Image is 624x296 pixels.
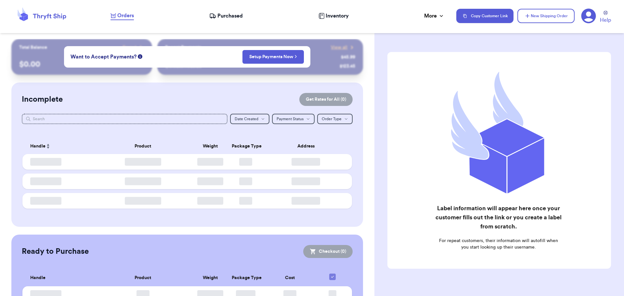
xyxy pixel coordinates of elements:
[192,270,228,286] th: Weight
[322,117,342,121] span: Order Type
[517,9,575,23] button: New Shipping Order
[45,142,51,150] button: Sort ascending
[435,238,562,251] p: For repeat customers, their information will autofill when you start looking up their username.
[242,50,304,64] button: Setup Payments Now
[165,44,201,51] p: Recent Payments
[331,44,355,51] a: View all
[30,275,45,281] span: Handle
[340,63,355,70] div: $ 123.45
[192,138,228,154] th: Weight
[123,44,144,51] a: Payout
[435,204,562,231] h2: Label information will appear here once your customer fills out the link or you create a label fr...
[230,114,269,124] button: Date Created
[317,114,353,124] button: Order Type
[71,53,136,61] span: Want to Accept Payments?
[331,44,347,51] span: View all
[110,12,134,20] a: Orders
[264,270,317,286] th: Cost
[326,12,349,20] span: Inventory
[299,93,353,106] button: Get Rates for All (0)
[272,114,315,124] button: Payment Status
[117,12,134,19] span: Orders
[30,143,45,150] span: Handle
[22,114,228,124] input: Search
[303,245,353,258] button: Checkout (0)
[456,9,513,23] button: Copy Customer Link
[22,94,63,105] h2: Incomplete
[264,138,352,154] th: Address
[19,44,47,51] p: Total Balance
[93,270,193,286] th: Product
[277,117,304,121] span: Payment Status
[19,59,144,70] p: $ 0.00
[600,16,611,24] span: Help
[228,270,263,286] th: Package Type
[93,138,193,154] th: Product
[217,12,243,20] span: Purchased
[249,54,297,60] a: Setup Payments Now
[235,117,258,121] span: Date Created
[600,11,611,24] a: Help
[22,246,89,257] h2: Ready to Purchase
[318,12,349,20] a: Inventory
[209,12,243,20] a: Purchased
[341,54,355,60] div: $ 45.99
[424,12,445,20] div: More
[123,44,136,51] span: Payout
[228,138,263,154] th: Package Type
